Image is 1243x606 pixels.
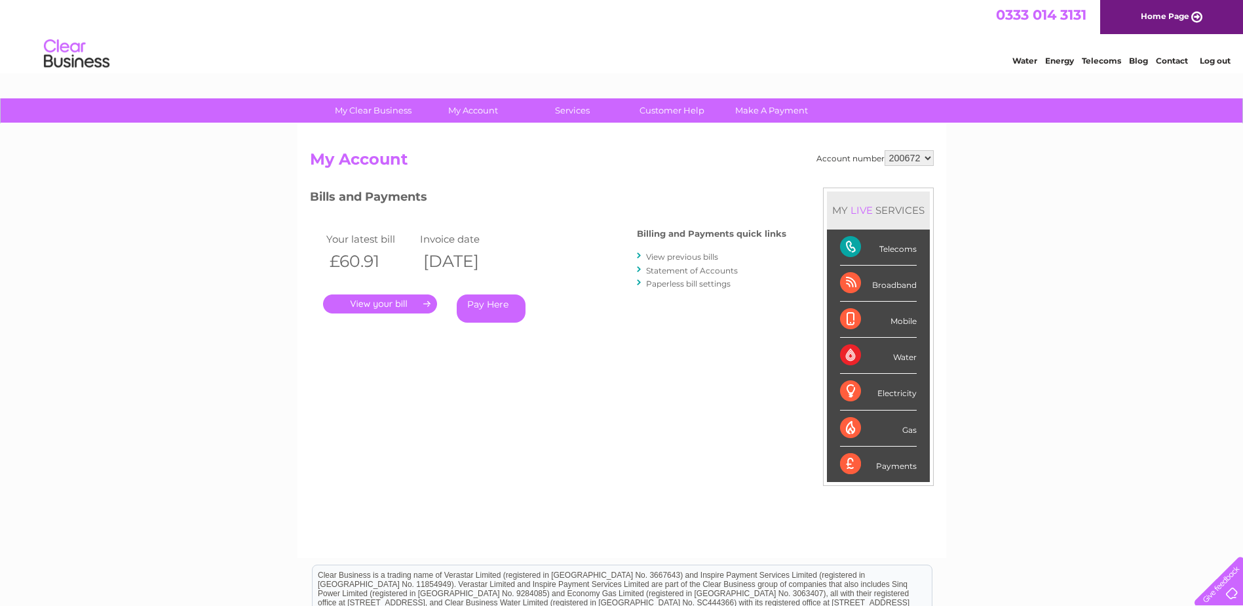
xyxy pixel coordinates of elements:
[840,338,917,374] div: Water
[1129,56,1148,66] a: Blog
[1200,56,1231,66] a: Log out
[1082,56,1121,66] a: Telecoms
[840,302,917,338] div: Mobile
[996,7,1086,23] a: 0333 014 3131
[1045,56,1074,66] a: Energy
[319,98,427,123] a: My Clear Business
[419,98,527,123] a: My Account
[816,150,934,166] div: Account number
[417,230,511,248] td: Invoice date
[1156,56,1188,66] a: Contact
[313,7,932,64] div: Clear Business is a trading name of Verastar Limited (registered in [GEOGRAPHIC_DATA] No. 3667643...
[637,229,786,239] h4: Billing and Payments quick links
[840,266,917,302] div: Broadband
[840,374,917,410] div: Electricity
[323,248,417,275] th: £60.91
[417,248,511,275] th: [DATE]
[646,252,718,262] a: View previous bills
[323,230,417,248] td: Your latest bill
[310,150,934,175] h2: My Account
[840,411,917,447] div: Gas
[646,279,731,289] a: Paperless bill settings
[840,447,917,482] div: Payments
[717,98,826,123] a: Make A Payment
[457,294,526,323] a: Pay Here
[840,230,917,266] div: Telecoms
[848,204,875,216] div: LIVE
[646,266,738,275] a: Statement of Accounts
[310,188,786,211] h3: Bills and Payments
[1012,56,1037,66] a: Water
[618,98,726,123] a: Customer Help
[43,34,110,74] img: logo.png
[827,192,930,229] div: MY SERVICES
[518,98,626,123] a: Services
[323,294,437,313] a: .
